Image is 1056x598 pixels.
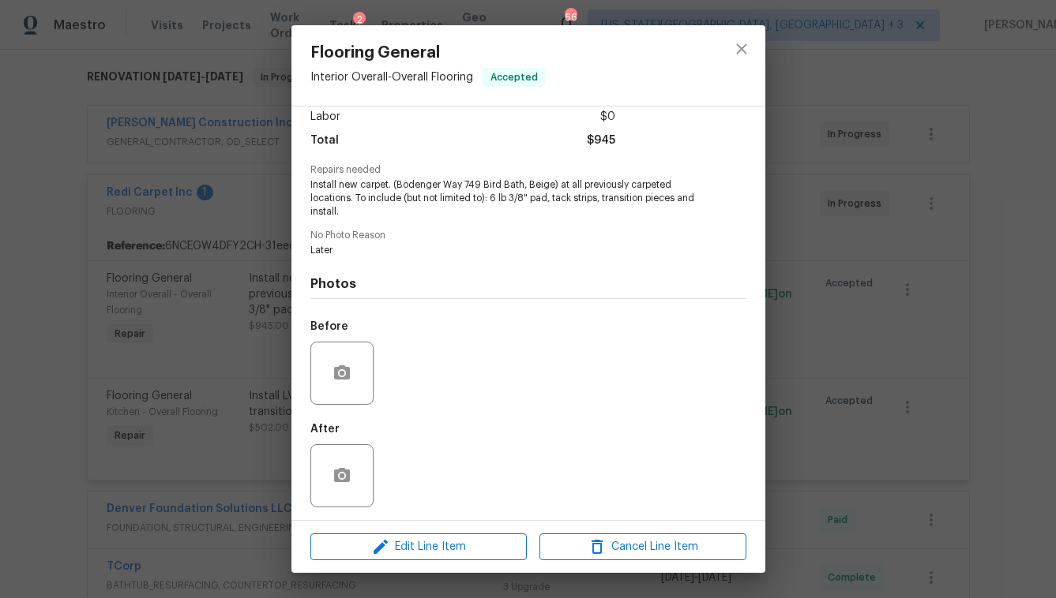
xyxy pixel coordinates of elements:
[539,533,746,561] button: Cancel Line Item
[353,12,366,28] div: 2
[310,276,746,292] h4: Photos
[544,537,742,557] span: Cancel Line Item
[310,106,340,129] span: Labor
[315,537,522,557] span: Edit Line Item
[565,9,576,25] div: 66
[310,178,703,218] span: Install new carpet. (Bodenger Way 749 Bird Bath, Beige) at all previously carpeted locations. To ...
[310,72,473,83] span: Interior Overall - Overall Flooring
[310,44,546,62] span: Flooring General
[310,321,348,332] h5: Before
[310,129,339,152] span: Total
[484,69,544,85] span: Accepted
[310,165,746,175] span: Repairs needed
[600,106,615,129] span: $0
[587,129,615,152] span: $945
[310,424,340,435] h5: After
[310,230,746,241] span: No Photo Reason
[723,30,761,68] button: close
[310,244,703,257] span: Later
[310,533,527,561] button: Edit Line Item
